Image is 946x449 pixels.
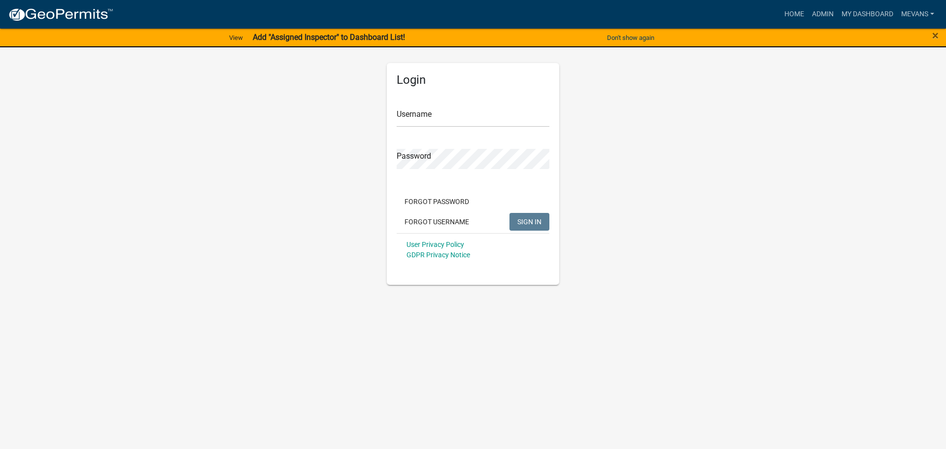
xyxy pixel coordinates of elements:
[517,217,541,225] span: SIGN IN
[838,5,897,24] a: My Dashboard
[932,29,939,42] span: ×
[397,213,477,231] button: Forgot Username
[253,33,405,42] strong: Add "Assigned Inspector" to Dashboard List!
[509,213,549,231] button: SIGN IN
[780,5,808,24] a: Home
[603,30,658,46] button: Don't show again
[397,193,477,210] button: Forgot Password
[932,30,939,41] button: Close
[397,73,549,87] h5: Login
[897,5,938,24] a: Mevans
[225,30,247,46] a: View
[406,241,464,248] a: User Privacy Policy
[808,5,838,24] a: Admin
[406,251,470,259] a: GDPR Privacy Notice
